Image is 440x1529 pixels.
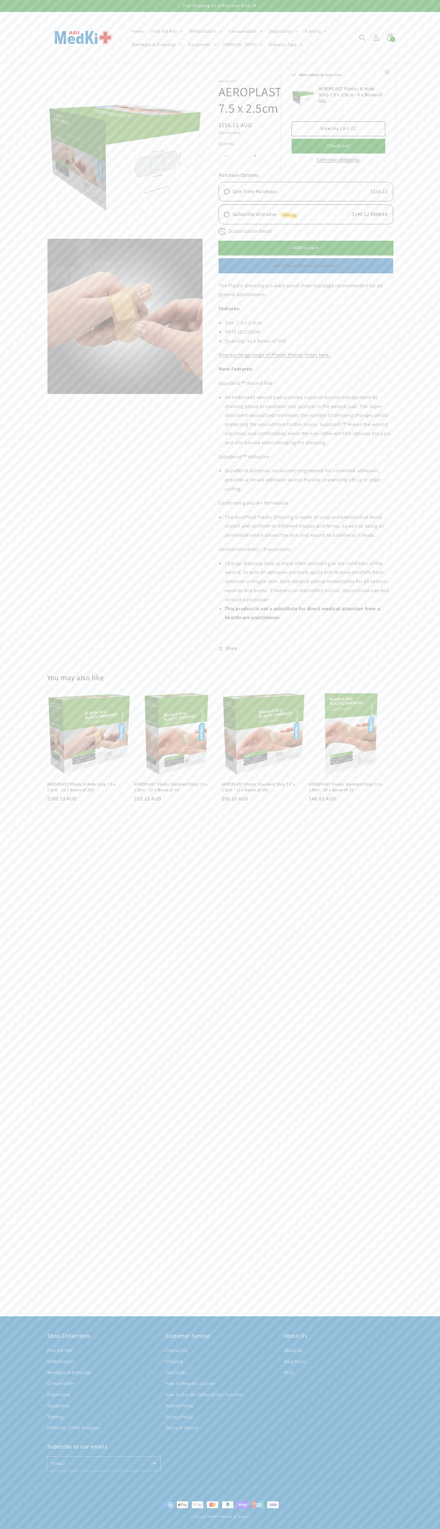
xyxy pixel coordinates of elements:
[269,28,292,34] span: Diagnostics
[222,781,302,793] a: AEROPLAST Plastic Standard Strip 7.2 x 1.9cm - 12 x Boxes of 100
[225,337,393,346] li: Quantity: 42 x Boxes of 500
[219,379,393,388] p: SupaSorb™ Wound Pad
[185,38,219,51] summary: Equipment
[309,781,389,793] a: AEROPLAST Plastic Standard Strip 7.2 x 1.9cm - 20 x Boxes of 25
[219,281,393,300] p: The Plastic dressing is a wash proof sheer bandage recommended for all general applications.
[223,42,256,47] span: [MEDICAL_DATA]
[219,83,393,116] h1: AEROPLAST Plastic X-Wide Strip 7.5 x 2.5cm - 4 x Boxes of 500
[47,1443,393,1450] h2: Subscribe to our emails
[148,25,185,38] summary: First Aid Kits
[47,1356,74,1367] a: Defibrillators
[219,305,241,312] strong: Features:
[219,545,393,554] p: Contraindications / Precautions
[381,65,394,79] button: Close
[219,452,393,462] p: SupaBond™ Adhesive
[284,1332,393,1339] h2: About Us
[292,139,385,153] button: Check out
[225,328,393,337] li: ARTG ID:
[219,121,252,129] span: $156.13 AUD
[219,171,393,180] div: Purchase Options
[225,466,393,493] li: SupaBond adhesive, exclusively engineered for unrivalled adhesion, provides a secure adhesion acr...
[225,318,393,328] li: Size: 7.5 x 2.5cm
[229,28,257,34] span: Consumables
[265,25,301,38] summary: Diagnostics
[134,781,215,793] a: AEROPLAST Plastic Standard Strip 7.2 x 1.9cm - 12 x Boxes of 50
[219,38,265,51] summary: [MEDICAL_DATA]
[191,1515,218,1519] small: © 2025,
[219,366,253,372] strong: More Features:
[219,130,393,136] div: Tax included.
[269,42,297,47] span: Industry Type
[284,1367,294,1378] a: FAQs
[47,1422,100,1433] a: [MEDICAL_DATA] Products
[219,80,393,83] p: AGI MedKit
[392,37,393,42] span: 1
[6,3,434,8] p: Free Shipping on orders over $150
[229,227,272,236] span: Subscription detail
[47,1378,75,1389] a: Consumables
[47,1400,70,1411] a: Equipment
[165,1400,193,1411] a: Refund Policy
[165,1332,275,1339] h2: Customer Service
[47,1347,73,1356] a: First Aid Kits
[147,1457,160,1470] button: Subscribe
[128,38,185,51] summary: Bandages & Dressings
[281,64,396,172] div: Item added to your cart
[47,1367,92,1378] a: Bandages & Dressings
[202,1515,218,1519] a: AGI MedKit
[293,244,318,250] span: Add to cart
[355,31,369,45] summary: Search
[225,25,265,38] summary: Consumables
[165,1389,243,1400] a: How to Use the Subscription Function
[315,156,361,163] button: Continue shopping
[219,1515,249,1519] a: Powered by Shopify
[189,28,216,34] span: Defibrillators
[165,1367,187,1378] a: Size Guide
[219,241,393,255] button: Add to cart
[132,42,176,47] span: Bandages & Dressings
[284,1347,303,1356] a: About Us
[47,1389,71,1400] a: Diagnostics
[244,328,260,335] span: 159198
[165,1378,215,1389] a: How to Request a Quote
[219,258,393,273] button: Add to Quote (Business Customers)
[225,559,393,604] li: Change dressing daily or more often according to the condition of the wound. As with all adhesive...
[292,72,381,78] h2: Item added to your cart
[47,80,203,397] media-gallery: Gallery Viewer
[151,28,177,34] span: First Aid Kits
[219,499,393,508] p: Conforming and Air Permeable
[128,25,148,38] a: Home
[47,1332,156,1339] h2: Shop Collections
[47,1411,64,1422] a: Training
[186,25,225,38] summary: Defibrillators
[47,673,393,682] h2: You may also like
[292,122,385,136] a: View my cart (1)
[225,393,393,447] li: An embossed wound pad provides superior wound management by draining blood or exudates into pocke...
[233,210,276,219] span: Subscribe and save
[301,25,329,38] summary: Training
[219,141,335,147] label: Quantity
[165,1347,188,1356] a: Contact Us
[265,38,305,51] summary: Industry Type
[225,605,380,621] b: This product is not a substitute for direct medical attention from a healthcare practitioner.
[165,1356,183,1367] a: Shipping
[188,42,211,47] span: Equipment
[219,644,237,652] summary: Share
[47,20,120,55] img: AGI MedKit
[319,86,385,104] h3: AEROPLAST Plastic X-Wide Strip 7.5 x 2.5cm - 4 x Boxes of 500
[132,28,144,34] span: Home
[284,1356,306,1367] a: Blog Posts
[219,351,331,358] a: View our large range of Plastic Plaster Strips here.
[304,28,321,34] span: Training
[225,513,393,540] li: The AeroPlast Plastic Dressing is made of unique materials that bend, stretch and conform to diff...
[165,1411,193,1422] a: Privacy Policy
[47,781,128,793] a: AEROPLAST Plastic X-Wide Strip 7.5 x 2.5cm - 12 x Boxes of 100
[165,1422,198,1433] a: Terms of Service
